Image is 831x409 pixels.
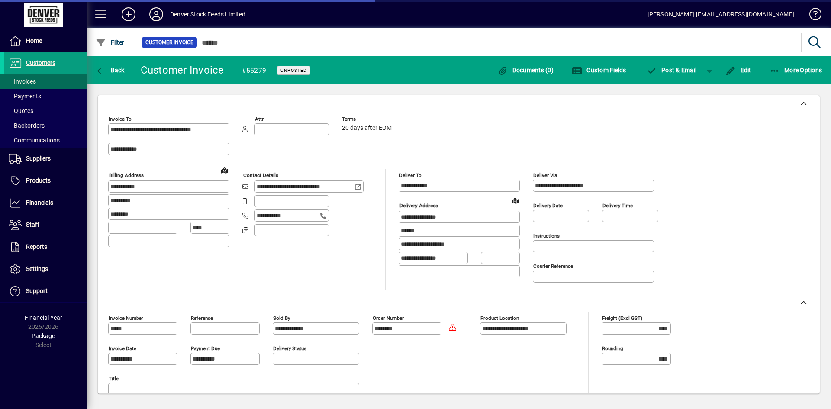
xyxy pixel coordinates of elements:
[9,93,41,100] span: Payments
[4,30,87,52] a: Home
[170,7,246,21] div: Denver Stock Feeds Limited
[141,63,224,77] div: Customer Invoice
[4,236,87,258] a: Reports
[26,287,48,294] span: Support
[647,7,794,21] div: [PERSON_NAME] [EMAIL_ADDRESS][DOMAIN_NAME]
[497,67,554,74] span: Documents (0)
[32,332,55,339] span: Package
[142,6,170,22] button: Profile
[4,170,87,192] a: Products
[26,221,39,228] span: Staff
[9,107,33,114] span: Quotes
[93,62,127,78] button: Back
[770,67,822,74] span: More Options
[4,148,87,170] a: Suppliers
[602,345,623,351] mat-label: Rounding
[399,172,422,178] mat-label: Deliver To
[508,193,522,207] a: View on map
[725,67,751,74] span: Edit
[109,116,132,122] mat-label: Invoice To
[26,37,42,44] span: Home
[342,125,392,132] span: 20 days after EOM
[273,345,306,351] mat-label: Delivery status
[602,315,642,321] mat-label: Freight (excl GST)
[96,39,125,46] span: Filter
[4,133,87,148] a: Communications
[191,345,220,351] mat-label: Payment due
[4,258,87,280] a: Settings
[373,315,404,321] mat-label: Order number
[109,376,119,382] mat-label: Title
[218,163,232,177] a: View on map
[533,172,557,178] mat-label: Deliver via
[602,203,633,209] mat-label: Delivery time
[533,203,563,209] mat-label: Delivery date
[723,62,754,78] button: Edit
[661,67,665,74] span: P
[4,192,87,214] a: Financials
[767,62,825,78] button: More Options
[191,315,213,321] mat-label: Reference
[96,67,125,74] span: Back
[26,265,48,272] span: Settings
[4,280,87,302] a: Support
[93,35,127,50] button: Filter
[4,103,87,118] a: Quotes
[242,64,267,77] div: #55279
[26,155,51,162] span: Suppliers
[570,62,628,78] button: Custom Fields
[533,263,573,269] mat-label: Courier Reference
[803,2,820,30] a: Knowledge Base
[647,67,697,74] span: ost & Email
[4,214,87,236] a: Staff
[642,62,701,78] button: Post & Email
[572,67,626,74] span: Custom Fields
[26,59,55,66] span: Customers
[109,345,136,351] mat-label: Invoice date
[26,243,47,250] span: Reports
[87,62,134,78] app-page-header-button: Back
[4,89,87,103] a: Payments
[109,315,143,321] mat-label: Invoice number
[115,6,142,22] button: Add
[495,62,556,78] button: Documents (0)
[145,38,193,47] span: Customer Invoice
[9,78,36,85] span: Invoices
[4,118,87,133] a: Backorders
[26,199,53,206] span: Financials
[533,233,560,239] mat-label: Instructions
[273,315,290,321] mat-label: Sold by
[342,116,394,122] span: Terms
[9,137,60,144] span: Communications
[25,314,62,321] span: Financial Year
[26,177,51,184] span: Products
[255,116,264,122] mat-label: Attn
[9,122,45,129] span: Backorders
[4,74,87,89] a: Invoices
[280,68,307,73] span: Unposted
[480,315,519,321] mat-label: Product location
